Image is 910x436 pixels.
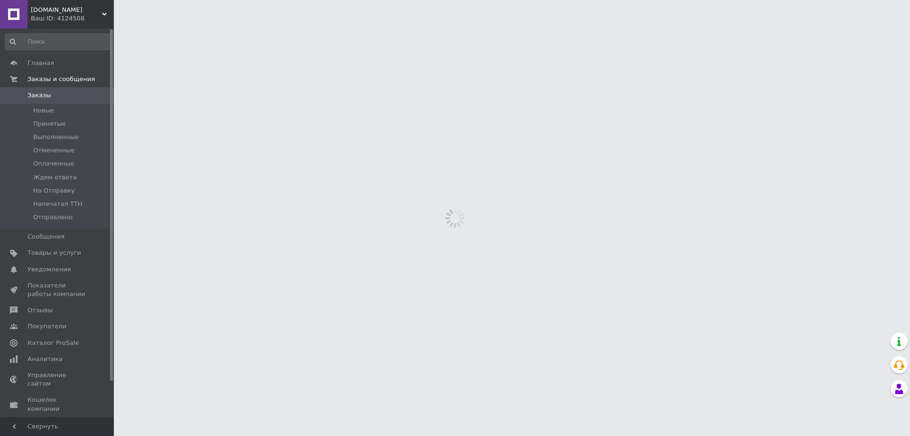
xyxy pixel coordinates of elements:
[28,249,81,257] span: Товары и услуги
[33,173,77,182] span: Ждем ответа
[28,306,53,315] span: Отзывы
[33,106,54,115] span: Новые
[33,120,66,128] span: Принятые
[31,6,102,14] span: Tools.market
[33,186,75,195] span: На Отправку
[33,200,83,208] span: Напечатал ТТН
[33,146,74,155] span: Отмененные
[33,133,79,141] span: Выполненные
[28,339,79,347] span: Каталог ProSale
[28,355,63,363] span: Аналитика
[33,159,74,168] span: Оплаченные
[33,213,73,222] span: Отправлено
[28,396,88,413] span: Кошелек компании
[28,59,54,67] span: Главная
[5,33,112,50] input: Поиск
[28,232,65,241] span: Сообщения
[28,265,71,274] span: Уведомления
[28,371,88,388] span: Управление сайтом
[31,14,114,23] div: Ваш ID: 4124508
[28,75,95,83] span: Заказы и сообщения
[28,91,51,100] span: Заказы
[28,322,66,331] span: Покупатели
[28,281,88,298] span: Показатели работы компании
